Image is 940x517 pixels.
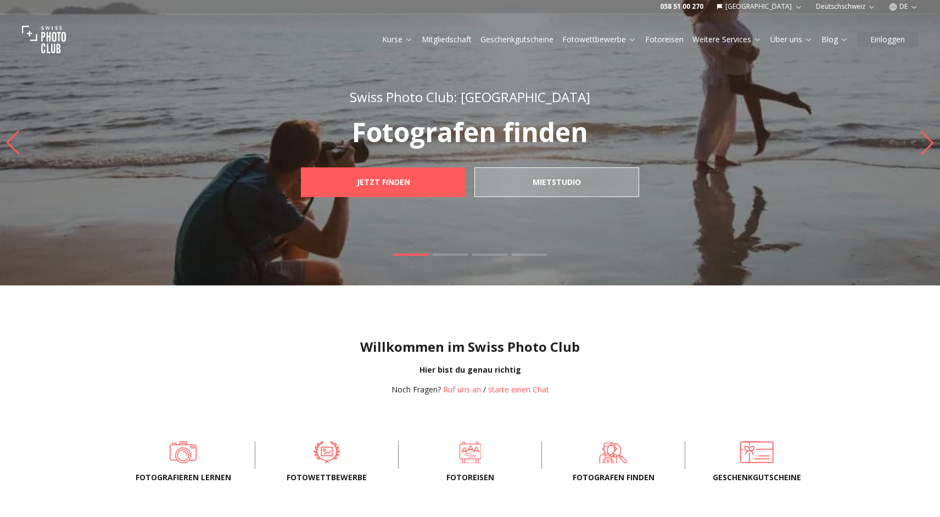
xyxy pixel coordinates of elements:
[562,34,636,45] a: Fotowettbewerbe
[9,338,931,356] h1: Willkommen im Swiss Photo Club
[817,32,853,47] button: Blog
[277,119,663,145] p: Fotografen finden
[382,34,413,45] a: Kurse
[641,32,688,47] button: Fotoreisen
[357,177,410,188] b: JETZT FINDEN
[443,384,481,395] a: Ruf uns an
[378,32,417,47] button: Kurse
[416,472,524,483] span: Fotoreisen
[533,177,581,188] b: mietstudio
[350,88,590,106] span: Swiss Photo Club: [GEOGRAPHIC_DATA]
[301,167,466,197] a: JETZT FINDEN
[559,472,667,483] span: Fotografen finden
[488,384,549,395] button: starte einen Chat
[692,34,762,45] a: Weitere Services
[416,441,524,463] a: Fotoreisen
[766,32,817,47] button: Über uns
[645,34,684,45] a: Fotoreisen
[703,472,810,483] span: Geschenkgutscheine
[273,472,381,483] span: Fotowettbewerbe
[391,384,549,395] div: /
[9,364,931,375] div: Hier bist du genau richtig
[770,34,813,45] a: Über uns
[821,34,848,45] a: Blog
[660,2,703,11] a: 058 51 00 270
[130,472,237,483] span: Fotografieren lernen
[703,441,810,463] a: Geschenkgutscheine
[857,32,918,47] button: Einloggen
[391,384,441,395] span: Noch Fragen?
[476,32,558,47] button: Geschenkgutscheine
[130,441,237,463] a: Fotografieren lernen
[417,32,476,47] button: Mitgliedschaft
[688,32,766,47] button: Weitere Services
[474,167,639,197] a: mietstudio
[422,34,472,45] a: Mitgliedschaft
[559,441,667,463] a: Fotografen finden
[480,34,553,45] a: Geschenkgutscheine
[273,441,381,463] a: Fotowettbewerbe
[558,32,641,47] button: Fotowettbewerbe
[22,18,66,61] img: Swiss photo club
